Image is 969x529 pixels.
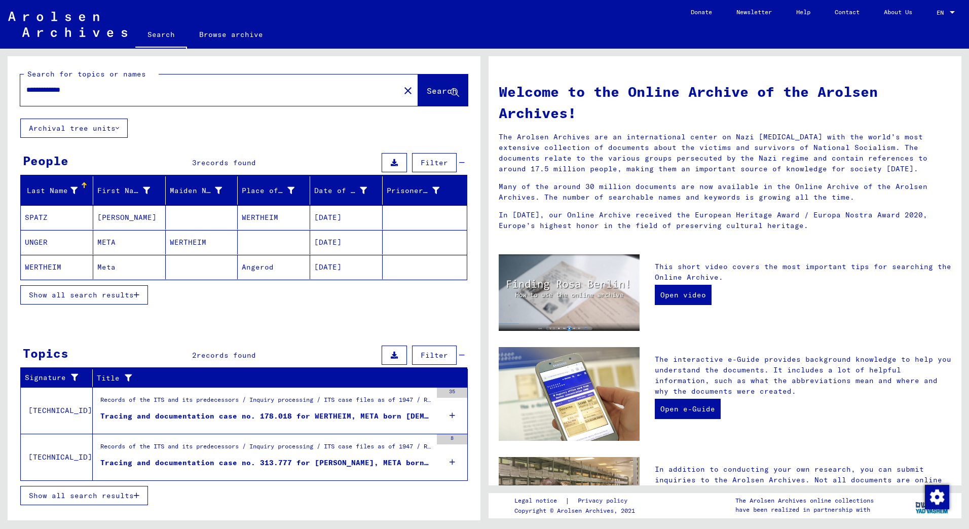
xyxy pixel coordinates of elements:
[383,176,467,205] mat-header-cell: Prisoner #
[387,185,439,196] div: Prisoner #
[192,158,197,167] span: 3
[93,176,166,205] mat-header-cell: First Name
[570,496,640,506] a: Privacy policy
[21,387,93,434] td: [TECHNICAL_ID]
[166,176,238,205] mat-header-cell: Maiden Name
[913,493,951,518] img: yv_logo.png
[29,491,134,500] span: Show all search results
[21,176,93,205] mat-header-cell: Last Name
[170,182,238,199] div: Maiden Name
[514,496,565,506] a: Legal notice
[310,255,383,279] mat-cell: [DATE]
[23,152,68,170] div: People
[412,153,457,172] button: Filter
[170,185,222,196] div: Maiden Name
[242,185,294,196] div: Place of Birth
[135,22,187,49] a: Search
[21,255,93,279] mat-cell: WERTHEIM
[499,181,951,203] p: Many of the around 30 million documents are now available in the Online Archive of the Arolsen Ar...
[97,370,455,386] div: Title
[314,182,382,199] div: Date of Birth
[20,119,128,138] button: Archival tree units
[418,74,468,106] button: Search
[23,344,68,362] div: Topics
[25,185,78,196] div: Last Name
[310,230,383,254] mat-cell: [DATE]
[192,351,197,360] span: 2
[925,485,949,509] img: Change consent
[655,261,951,283] p: This short video covers the most important tips for searching the Online Archive.
[197,351,256,360] span: records found
[197,158,256,167] span: records found
[93,255,166,279] mat-cell: Meta
[25,182,93,199] div: Last Name
[187,22,275,47] a: Browse archive
[735,505,874,514] p: have been realized in partnership with
[100,411,432,422] div: Tracing and documentation case no. 178.018 for WERTHEIM, META born [DEMOGRAPHIC_DATA]
[93,205,166,230] mat-cell: [PERSON_NAME]
[242,182,310,199] div: Place of Birth
[100,395,432,409] div: Records of the ITS and its predecessors / Inquiry processing / ITS case files as of 1947 / Reposi...
[398,80,418,100] button: Clear
[514,496,640,506] div: |
[93,230,166,254] mat-cell: META
[655,399,721,419] a: Open e-Guide
[29,290,134,299] span: Show all search results
[514,506,640,515] p: Copyright © Arolsen Archives, 2021
[100,458,432,468] div: Tracing and documentation case no. 313.777 for [PERSON_NAME], META born [DEMOGRAPHIC_DATA]
[437,434,467,444] div: 8
[21,205,93,230] mat-cell: SPATZ
[97,182,165,199] div: First Name
[27,69,146,79] mat-label: Search for topics or names
[499,132,951,174] p: The Arolsen Archives are an international center on Nazi [MEDICAL_DATA] with the world’s most ext...
[25,372,80,383] div: Signature
[20,285,148,305] button: Show all search results
[412,346,457,365] button: Filter
[238,176,310,205] mat-header-cell: Place of Birth
[735,496,874,505] p: The Arolsen Archives online collections
[8,12,127,37] img: Arolsen_neg.svg
[21,230,93,254] mat-cell: UNGER
[21,434,93,480] td: [TECHNICAL_ID]
[97,185,150,196] div: First Name
[100,442,432,456] div: Records of the ITS and its predecessors / Inquiry processing / ITS case files as of 1947 / Reposi...
[655,354,951,397] p: The interactive e-Guide provides background knowledge to help you understand the documents. It in...
[310,205,383,230] mat-cell: [DATE]
[499,254,640,331] img: video.jpg
[238,205,310,230] mat-cell: WERTHEIM
[924,484,949,509] div: Change consent
[499,347,640,441] img: eguide.jpg
[937,9,948,16] span: EN
[499,210,951,231] p: In [DATE], our Online Archive received the European Heritage Award / Europa Nostra Award 2020, Eu...
[655,285,712,305] a: Open video
[421,158,448,167] span: Filter
[402,85,414,97] mat-icon: close
[421,351,448,360] span: Filter
[437,388,467,398] div: 35
[499,81,951,124] h1: Welcome to the Online Archive of the Arolsen Archives!
[20,486,148,505] button: Show all search results
[387,182,455,199] div: Prisoner #
[25,370,92,386] div: Signature
[166,230,238,254] mat-cell: WERTHEIM
[97,373,442,384] div: Title
[427,86,457,96] span: Search
[655,464,951,507] p: In addition to conducting your own research, you can submit inquiries to the Arolsen Archives. No...
[238,255,310,279] mat-cell: Angerod
[314,185,367,196] div: Date of Birth
[310,176,383,205] mat-header-cell: Date of Birth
